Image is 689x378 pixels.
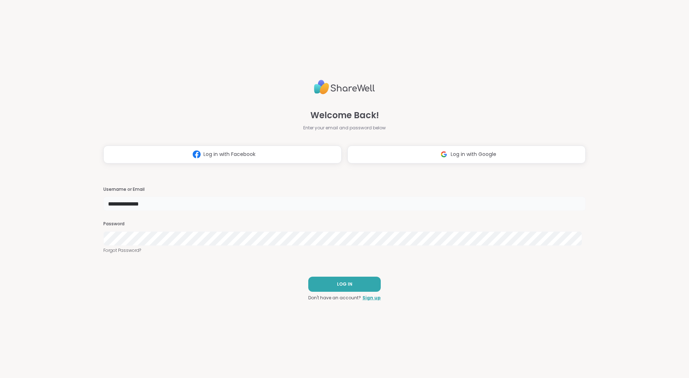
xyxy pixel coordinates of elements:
img: ShareWell Logomark [437,148,451,161]
span: LOG IN [337,281,352,287]
h3: Username or Email [103,186,586,193]
img: ShareWell Logo [314,77,375,97]
button: Log in with Google [347,146,586,163]
a: Forgot Password? [103,247,586,254]
button: LOG IN [308,277,381,292]
span: Enter your email and password below [303,125,386,131]
span: Don't have an account? [308,295,361,301]
span: Log in with Facebook [203,151,256,158]
button: Log in with Facebook [103,146,342,163]
span: Log in with Google [451,151,496,158]
img: ShareWell Logomark [190,148,203,161]
a: Sign up [362,295,381,301]
h3: Password [103,221,586,227]
span: Welcome Back! [310,109,379,122]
